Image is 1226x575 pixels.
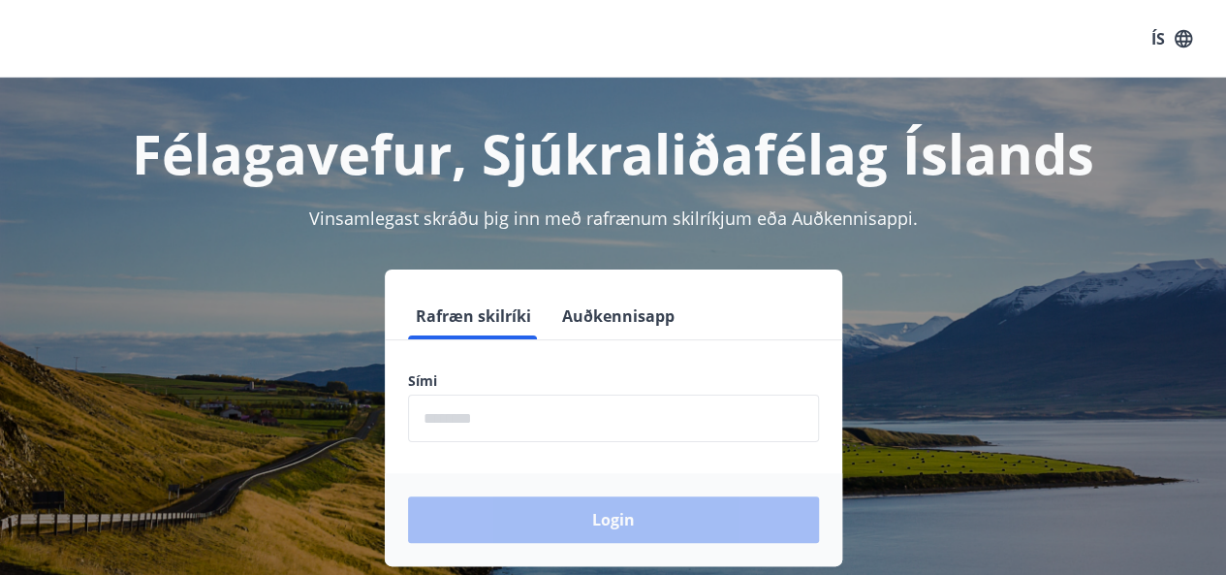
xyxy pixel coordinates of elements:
[554,293,682,339] button: Auðkennisapp
[1141,21,1203,56] button: ÍS
[408,293,539,339] button: Rafræn skilríki
[23,116,1203,190] h1: Félagavefur, Sjúkraliðafélag Íslands
[309,207,918,230] span: Vinsamlegast skráðu þig inn með rafrænum skilríkjum eða Auðkennisappi.
[408,371,819,391] label: Sími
